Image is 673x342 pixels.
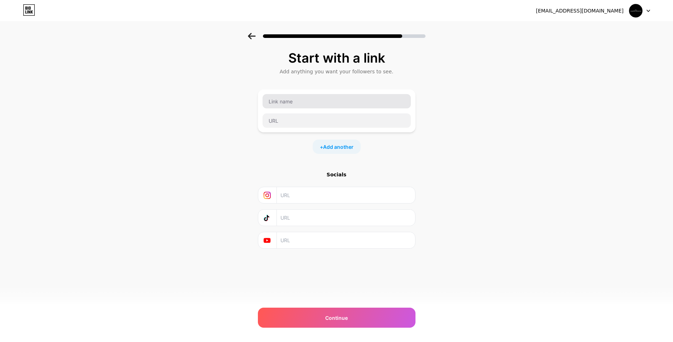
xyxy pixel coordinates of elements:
div: + [313,140,361,154]
div: [EMAIL_ADDRESS][DOMAIN_NAME] [536,7,624,15]
input: URL [280,187,410,203]
div: Start with a link [261,51,412,65]
img: timeexchange [629,4,643,18]
input: URL [263,113,411,128]
input: URL [280,232,410,248]
span: Continue [325,314,348,322]
div: Socials [258,171,415,178]
div: Add anything you want your followers to see. [261,68,412,75]
span: Add another [323,143,354,151]
input: URL [280,210,410,226]
input: Link name [263,94,411,108]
